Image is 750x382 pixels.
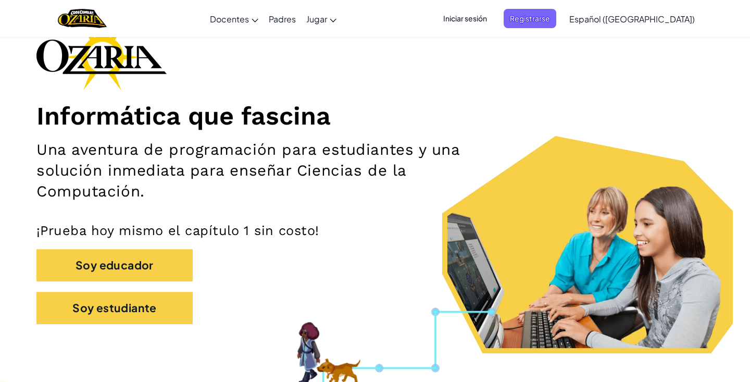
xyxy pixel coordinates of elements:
img: Home [58,8,106,29]
a: Jugar [301,5,342,33]
a: Docentes [205,5,264,33]
a: Padres [264,5,301,33]
a: Español ([GEOGRAPHIC_DATA]) [564,5,700,33]
button: Iniciar sesión [437,9,493,28]
h2: Una aventura de programación para estudiantes y una solución inmediata para enseñar Ciencias de l... [36,139,490,202]
button: Registrarse [504,9,556,28]
img: Ozaria branding logo [36,23,167,90]
h1: Informática que fascina [36,101,714,131]
span: Español ([GEOGRAPHIC_DATA]) [569,14,695,24]
span: Jugar [306,14,327,24]
p: ¡Prueba hoy mismo el capítulo 1 sin costo! [36,223,714,239]
button: Soy educador [36,249,193,281]
span: Docentes [210,14,249,24]
button: Soy estudiante [36,292,193,324]
a: Ozaria by CodeCombat logo [58,8,106,29]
